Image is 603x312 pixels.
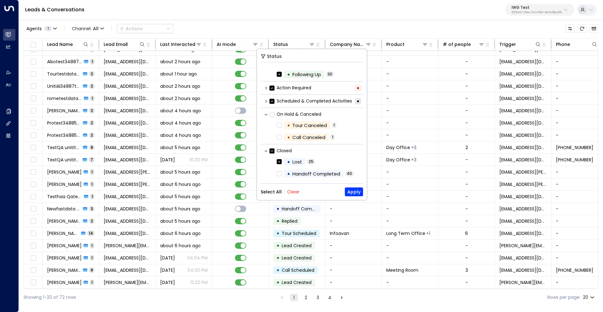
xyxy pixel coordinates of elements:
[90,59,95,64] span: 1
[382,191,438,203] td: -
[355,98,361,104] div: •
[160,41,202,48] div: Last Interacted
[325,252,382,264] td: -
[69,24,106,33] span: Channel:
[287,69,290,80] div: •
[104,279,151,286] span: tiffany.chang@iwgplc.com
[382,68,438,80] td: -
[47,58,82,65] span: Alsotest34887QA
[276,228,280,239] div: •
[47,206,81,212] span: Newfastdata Createqarmail
[282,255,312,261] span: Lead Created
[465,255,468,261] div: -
[90,243,94,248] span: 1
[104,41,145,48] div: Lead Email
[117,24,173,33] div: Button group with a nested menu
[465,108,468,114] div: -
[104,181,151,187] span: abbie.callaghan@iwgplc.com
[287,120,290,131] div: •
[282,218,297,224] span: Replied
[386,41,428,48] div: Product
[160,193,200,200] span: about 5 hours ago
[499,41,516,48] div: Trigger
[261,189,282,194] button: Select All
[382,240,438,252] td: -
[325,264,382,276] td: -
[382,178,438,190] td: -
[426,230,430,237] div: Short Term Office
[29,217,37,225] span: Toggle select row
[556,157,593,163] span: +919884470959
[465,206,468,212] div: -
[326,294,334,301] button: Go to page 4
[386,267,418,273] span: Meeting Room
[330,134,335,140] span: 1
[89,108,95,113] span: 2
[325,215,382,227] td: -
[499,181,547,187] span: abbie.callaghan@iwgplc.com
[89,83,95,89] span: 2
[47,242,82,249] span: Khyati Singh
[282,230,316,237] span: Tour Scheduled
[104,255,151,261] span: singh.yuvraj2006@gmail.com
[104,120,151,126] span: protest34885userhari@proton.me
[104,108,151,114] span: dianatest78@yahoo.com
[47,95,82,102] span: rometestdata78
[47,71,81,77] span: Tourtestdata89
[273,41,315,48] div: Status
[47,169,82,175] span: Abbie Callaghan
[24,24,59,33] button: Agents1
[386,41,405,48] div: Product
[26,26,42,31] span: Agents
[411,157,416,163] div: Long Term Office,Short Term Office,Workstation
[29,181,37,188] span: Toggle select row
[556,144,593,151] span: +919884470959
[382,276,438,288] td: -
[89,120,95,125] span: 2
[29,95,37,103] span: Toggle select row
[382,252,438,264] td: -
[382,105,438,117] td: -
[90,194,95,199] span: 1
[292,134,325,141] div: Call Canceled
[29,205,37,213] span: Toggle select row
[160,144,200,151] span: about 5 hours ago
[29,41,37,49] span: Toggle select all
[499,206,547,212] span: newfastdatacreateqarmail@gmail.com
[29,82,37,90] span: Toggle select row
[47,157,81,163] span: TestQA unititest
[47,230,79,237] span: Daniel Alfonso Vaca Seminario
[89,157,95,162] span: 7
[160,108,201,114] span: about 4 hours ago
[160,120,201,126] span: about 4 hours ago
[89,71,95,76] span: 2
[386,230,425,237] span: Long Term Office
[499,255,547,261] span: singh.yuvraj2006@gmail.com
[338,294,345,301] button: Go to next page
[499,95,547,102] span: rometestdata78@proton.me
[499,144,547,151] span: testqa.unititest@yahoo.com
[87,231,95,236] span: 14
[93,26,99,31] span: All
[499,230,547,237] span: dvaca@infoavan.com
[499,83,547,89] span: unitiai34887testdata@proton.me
[386,144,410,151] span: Day Office
[160,218,200,224] span: about 5 hours ago
[160,58,200,65] span: about 2 hours ago
[104,206,151,212] span: newfastdatacreateqarmail@gmail.com
[465,267,468,273] div: 3
[465,230,468,237] div: 6
[160,267,175,273] span: Yesterday
[104,71,151,77] span: tourtestdata89@proton.me
[382,56,438,68] td: -
[330,41,372,48] div: Company Name
[89,218,95,224] span: 2
[47,108,81,114] span: diana test
[47,41,73,48] div: Lead Name
[217,41,236,48] div: AI mode
[578,24,586,33] span: Refresh
[443,41,471,48] div: # of people
[120,26,143,31] div: Actions
[465,157,468,163] div: -
[160,132,201,138] span: about 4 hours ago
